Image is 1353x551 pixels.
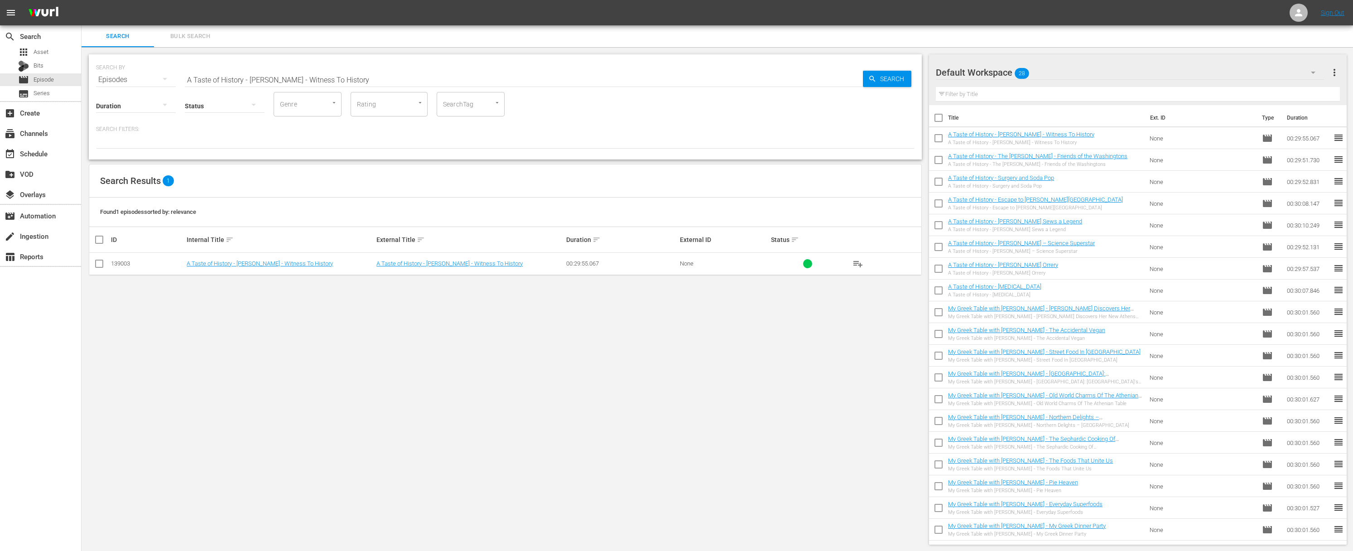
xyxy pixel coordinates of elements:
[1262,133,1273,144] span: Episode
[948,479,1078,486] a: My Greek Table with [PERSON_NAME] - Pie Heaven
[771,234,844,245] div: Status
[1262,524,1273,535] span: Episode
[5,31,15,42] span: Search
[1146,258,1258,280] td: None
[96,67,176,92] div: Episodes
[1333,219,1344,230] span: reorder
[1283,127,1333,149] td: 00:29:55.067
[852,258,863,269] span: playlist_add
[1333,154,1344,165] span: reorder
[948,240,1095,246] a: A Taste of History - [PERSON_NAME] – Science Superstar
[1333,415,1344,426] span: reorder
[948,501,1103,507] a: My Greek Table with [PERSON_NAME] - Everyday Superfoods
[34,89,50,98] span: Series
[1333,459,1344,469] span: reorder
[948,348,1141,355] a: My Greek Table with [PERSON_NAME] - Street Food In [GEOGRAPHIC_DATA]
[1146,171,1258,193] td: None
[1329,67,1340,78] span: more_vert
[948,457,1113,464] a: My Greek Table with [PERSON_NAME] - The Foods That Unite Us
[1262,503,1273,513] span: Episode
[18,74,29,85] span: Episode
[1283,149,1333,171] td: 00:29:51.730
[5,169,15,180] span: VOD
[948,314,1142,319] div: My Greek Table with [PERSON_NAME] - [PERSON_NAME] Discovers Her New Athens 'Hood
[948,444,1142,450] div: My Greek Table with [PERSON_NAME] - The Sephardic Cooking Of [GEOGRAPHIC_DATA]
[948,466,1113,472] div: My Greek Table with [PERSON_NAME] - The Foods That Unite Us
[1262,416,1273,426] span: Episode
[1146,519,1258,541] td: None
[1146,410,1258,432] td: None
[22,2,65,24] img: ans4CAIJ8jUAAAAAAAAAAAAAAAAAAAAAAAAgQb4GAAAAAAAAAAAAAAAAAAAAAAAAJMjXAAAAAAAAAAAAAAAAAAAAAAAAgAT5G...
[1333,350,1344,361] span: reorder
[592,236,601,244] span: sort
[416,98,424,107] button: Open
[948,509,1103,515] div: My Greek Table with [PERSON_NAME] - Everyday Superfoods
[876,71,911,87] span: Search
[948,261,1058,268] a: A Taste of History - [PERSON_NAME] Orrery
[948,379,1142,385] div: My Greek Table with [PERSON_NAME] - [GEOGRAPHIC_DATA]: [GEOGRAPHIC_DATA]'s De Facto Food City
[5,211,15,222] span: Automation
[1283,323,1333,345] td: 00:30:01.560
[1283,519,1333,541] td: 00:30:01.560
[948,183,1054,189] div: A Taste of History - Surgery and Soda Pop
[1333,328,1344,339] span: reorder
[1146,323,1258,345] td: None
[1146,432,1258,454] td: None
[100,175,161,186] span: Search Results
[187,260,333,267] a: A Taste of History - [PERSON_NAME] - Witness To History
[1283,193,1333,214] td: 00:30:08.147
[1283,214,1333,236] td: 00:30:10.249
[566,260,677,267] div: 00:29:55.067
[948,205,1123,211] div: A Taste of History - Escape to [PERSON_NAME][GEOGRAPHIC_DATA]
[1262,372,1273,383] span: Episode
[948,161,1127,167] div: A Taste of History - The [PERSON_NAME] - Friends of the Washingtons
[948,422,1142,428] div: My Greek Table with [PERSON_NAME] - Northern Delights – [GEOGRAPHIC_DATA]
[1146,214,1258,236] td: None
[1262,307,1273,318] span: Episode
[1321,9,1344,16] a: Sign Out
[1333,263,1344,274] span: reorder
[1262,437,1273,448] span: Episode
[948,218,1082,225] a: A Taste of History - [PERSON_NAME] Sews a Legend
[1146,345,1258,367] td: None
[948,227,1082,232] div: A Taste of History - [PERSON_NAME] Sews a Legend
[948,153,1127,159] a: A Taste of History - The [PERSON_NAME] - Friends of the Washingtons
[948,105,1145,130] th: Title
[1283,475,1333,497] td: 00:30:01.560
[5,149,15,159] span: Schedule
[948,488,1078,493] div: My Greek Table with [PERSON_NAME] - Pie Heaven
[493,98,501,107] button: Open
[226,236,234,244] span: sort
[1262,459,1273,470] span: Episode
[1146,236,1258,258] td: None
[1333,393,1344,404] span: reorder
[1146,475,1258,497] td: None
[680,260,768,267] div: None
[948,248,1095,254] div: A Taste of History - [PERSON_NAME] – Science Superstar
[1283,236,1333,258] td: 00:29:52.131
[948,140,1094,145] div: A Taste of History - [PERSON_NAME] - Witness To History
[1333,437,1344,448] span: reorder
[566,234,677,245] div: Duration
[34,61,43,70] span: Bits
[1262,350,1273,361] span: Episode
[5,251,15,262] span: table_chart
[948,370,1109,384] a: My Greek Table with [PERSON_NAME] - [GEOGRAPHIC_DATA]: [GEOGRAPHIC_DATA]'s De Facto Food City
[1262,329,1273,339] span: Episode
[5,128,15,139] span: Channels
[87,31,149,42] span: Search
[948,292,1041,298] div: A Taste of History - [MEDICAL_DATA]
[1257,105,1281,130] th: Type
[1146,367,1258,388] td: None
[1262,394,1273,405] span: Episode
[948,335,1105,341] div: My Greek Table with [PERSON_NAME] - The Accidental Vegan
[1146,301,1258,323] td: None
[948,196,1123,203] a: A Taste of History - Escape to [PERSON_NAME][GEOGRAPHIC_DATA]
[1146,149,1258,171] td: None
[1146,193,1258,214] td: None
[159,31,221,42] span: Bulk Search
[5,7,16,18] span: menu
[163,175,174,186] span: 1
[5,108,15,119] span: Create
[1146,454,1258,475] td: None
